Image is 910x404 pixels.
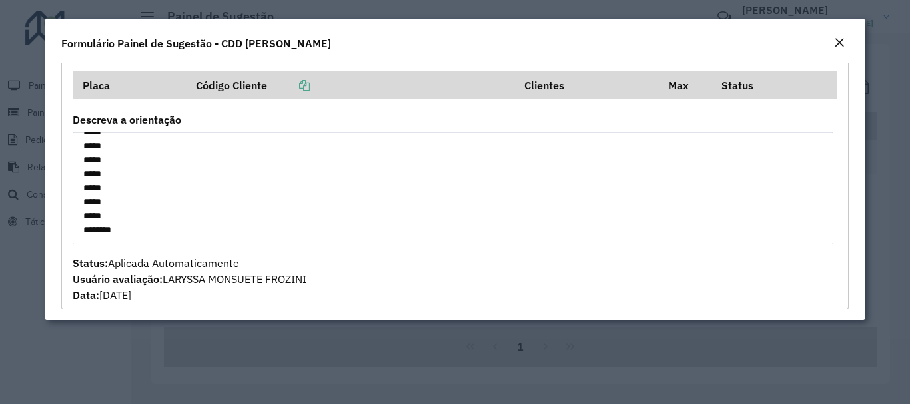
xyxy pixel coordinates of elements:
[515,71,660,99] th: Clientes
[73,71,187,99] th: Placa
[187,71,515,99] th: Código Cliente
[61,65,848,310] div: Outras Orientações
[73,112,181,128] label: Descreva a orientação
[73,256,108,270] strong: Status:
[660,71,713,99] th: Max
[73,288,99,302] strong: Data:
[830,35,849,52] button: Close
[267,79,310,92] a: Copiar
[73,256,306,302] span: Aplicada Automaticamente LARYSSA MONSUETE FROZINI [DATE]
[73,272,163,286] strong: Usuário avaliação:
[61,35,331,51] h4: Formulário Painel de Sugestão - CDD [PERSON_NAME]
[834,37,845,48] em: Fechar
[713,71,837,99] th: Status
